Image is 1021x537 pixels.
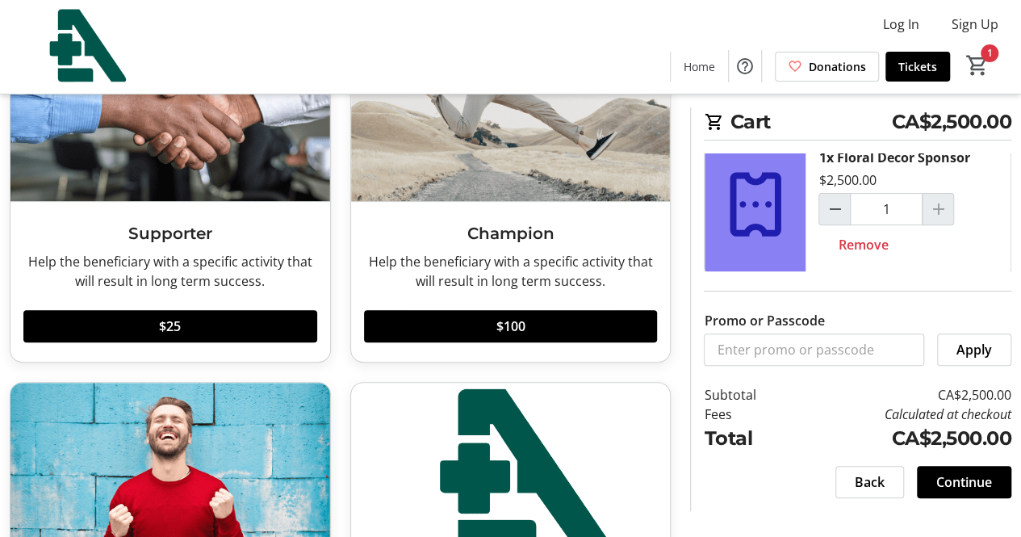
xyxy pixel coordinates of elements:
span: $25 [159,317,181,336]
label: Promo or Passcode [704,311,824,330]
img: Supporter [10,21,330,201]
button: Remove [818,229,907,261]
td: Total [704,424,793,453]
td: Subtotal [704,385,793,405]
button: $25 [23,310,317,342]
span: Sign Up [952,15,998,34]
button: Sign Up [939,11,1011,37]
td: Fees [704,405,793,424]
td: CA$2,500.00 [793,385,1011,405]
button: Back [835,466,904,498]
img: Lennox and Addington County General Hospital Foundation's Logo [10,6,153,87]
span: CA$2,500.00 [891,107,1011,136]
span: $100 [496,317,525,336]
button: Apply [937,334,1011,366]
span: Home [684,58,715,75]
input: Enter promo or passcode [704,334,924,366]
div: 1x Floral Decor Sponsor [818,148,969,167]
button: Continue [917,466,1011,498]
div: Help the beneficiary with a specific activity that will result in long term success. [364,252,658,291]
button: $100 [364,310,658,342]
div: $2,500.00 [818,170,876,190]
span: Tickets [898,58,937,75]
div: Help the beneficiary with a specific activity that will result in long term success. [23,252,317,291]
button: Help [729,50,761,82]
span: Apply [956,340,992,359]
span: Donations [809,58,866,75]
h3: Champion [364,221,658,245]
button: Log In [870,11,932,37]
a: Tickets [885,52,950,82]
button: Cart [963,51,992,80]
h3: Supporter [23,221,317,245]
button: Decrement by one [819,194,850,224]
a: Home [671,52,728,82]
span: Back [855,472,885,492]
h2: Cart [704,107,1011,141]
input: Floral Decor Sponsor Quantity [850,193,923,225]
img: Champion [351,21,671,201]
td: Calculated at checkout [793,405,1011,424]
span: Remove [838,235,888,254]
span: Continue [936,472,992,492]
td: CA$2,500.00 [793,424,1011,453]
a: Donations [775,52,879,82]
span: Log In [883,15,919,34]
